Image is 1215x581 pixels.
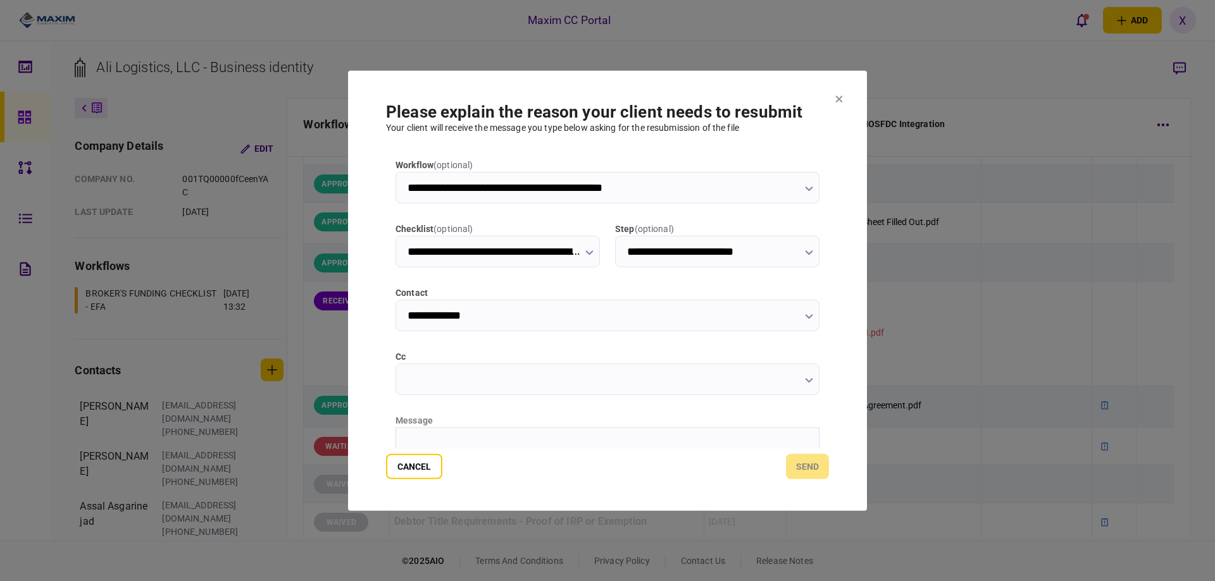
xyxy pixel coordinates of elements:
iframe: Rich Text Area [396,427,819,554]
label: checklist [396,222,600,235]
input: workflow [396,171,819,203]
div: message [396,413,819,427]
div: Your client will receive the message you type below asking for the resubmission of the file [386,121,829,134]
input: step [615,235,819,267]
h1: Please explain the reason your client needs to resubmit [386,102,829,121]
button: Cancel [386,454,442,479]
label: cc [396,350,819,363]
label: contact [396,286,819,299]
input: cc [396,363,819,394]
span: ( optional ) [433,223,473,233]
label: workflow [396,158,819,171]
span: ( optional ) [635,223,674,233]
label: step [615,222,819,235]
span: ( optional ) [433,159,473,169]
input: checklist [396,235,600,267]
input: contact [396,299,819,331]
